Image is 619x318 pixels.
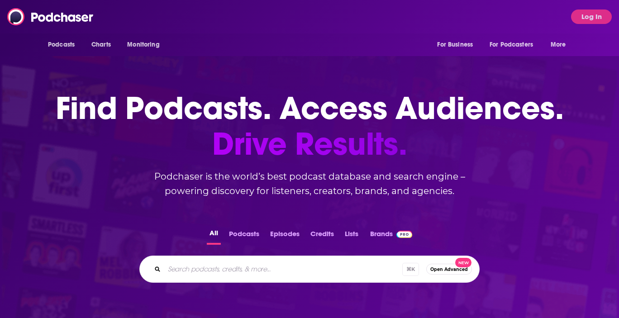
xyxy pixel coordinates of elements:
button: Episodes [267,227,302,245]
h1: Find Podcasts. Access Audiences. [56,90,564,162]
button: Open AdvancedNew [426,264,472,275]
button: Podcasts [226,227,262,245]
span: Podcasts [48,38,75,51]
button: Log In [571,9,612,24]
button: All [207,227,221,245]
span: New [455,258,471,267]
img: Podchaser Pro [396,231,412,238]
button: Lists [342,227,361,245]
span: For Business [437,38,473,51]
button: open menu [484,36,546,53]
button: open menu [42,36,86,53]
span: For Podcasters [490,38,533,51]
span: ⌘ K [402,263,419,276]
button: open menu [544,36,577,53]
a: BrandsPodchaser Pro [370,227,412,245]
button: Credits [308,227,337,245]
span: Monitoring [127,38,159,51]
div: Search podcasts, credits, & more... [139,256,480,283]
button: open menu [431,36,484,53]
a: Charts [86,36,116,53]
img: Podchaser - Follow, Share and Rate Podcasts [7,8,94,25]
input: Search podcasts, credits, & more... [164,262,402,276]
span: Charts [91,38,111,51]
span: More [551,38,566,51]
span: Drive Results. [56,126,564,162]
span: Open Advanced [430,267,468,272]
button: open menu [121,36,171,53]
h2: Podchaser is the world’s best podcast database and search engine – powering discovery for listene... [129,169,490,198]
